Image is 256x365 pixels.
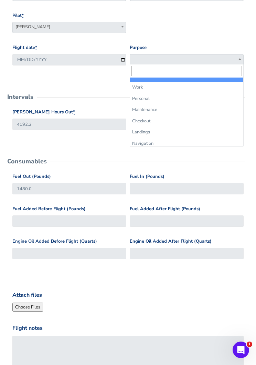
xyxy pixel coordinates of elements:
[247,342,252,347] span: 1
[35,44,37,51] abbr: required
[12,324,43,333] label: Flight notes
[7,94,33,100] h2: Intervals
[12,291,42,300] label: Attach files
[13,22,126,32] span: Luke Frank
[130,138,243,149] li: Navigation
[73,109,75,115] abbr: required
[22,12,24,19] abbr: required
[12,205,86,213] label: Fuel Added Before Flight (Pounds)
[130,93,243,104] li: Personal
[12,12,24,19] label: Pilot
[233,342,249,358] iframe: Intercom live chat
[130,82,243,93] li: Work
[130,238,212,245] label: Engine Oil Added After Flight (Quarts)
[130,104,243,115] li: Maintenance
[12,238,97,245] label: Engine Oil Added Before Flight (Quarts)
[130,126,243,138] li: Landings
[12,44,37,51] label: Flight date
[130,173,164,180] label: Fuel In (Pounds)
[7,158,47,164] h2: Consumables
[12,22,126,33] span: Luke Frank
[12,173,51,180] label: Fuel Out (Pounds)
[12,109,75,116] label: [PERSON_NAME] Hours Out
[130,44,147,51] label: Purpose
[130,205,200,213] label: Fuel Added After Flight (Pounds)
[130,115,243,126] li: Checkout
